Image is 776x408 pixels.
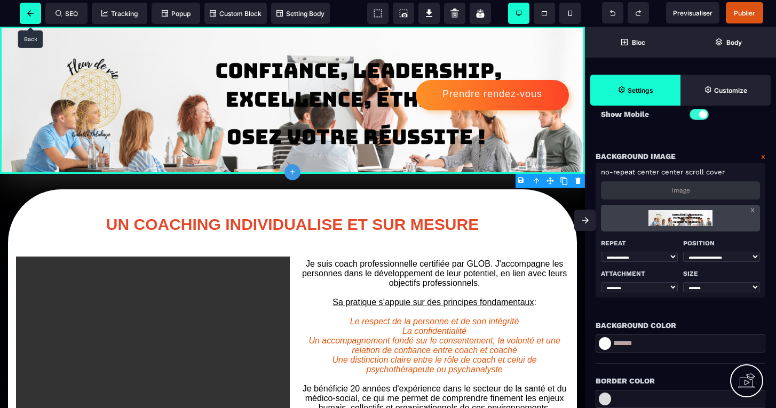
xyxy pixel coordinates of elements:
span: Settings [590,75,680,106]
b: UN COACHING INDIVIDUALISE ET SUR MESURE [106,189,479,206]
p: Repeat [601,237,678,250]
span: cover [706,168,725,176]
button: Prendre rendez-vous [416,53,569,84]
span: Tracking [101,10,138,18]
span: View components [367,3,389,24]
p: Image [671,187,690,194]
strong: Settings [628,86,653,94]
p: Size [683,267,760,280]
i: Un accompagnement fondé sur le consentement, la volonté et une relation de confiance entre coach ... [308,309,563,328]
div: Background Color [596,319,765,332]
div: Border Color [596,374,765,387]
span: Screenshot [393,3,414,24]
span: Preview [666,2,719,23]
a: x [761,150,765,163]
span: Open Blocks [585,27,680,58]
i: Une distinction claire entre le rôle de coach et celui de psychothérapeute ou psychanalyste [332,329,539,347]
span: no-repeat [601,168,635,176]
span: Publier [734,9,755,17]
img: loading [648,205,712,231]
p: Attachment [601,267,678,280]
strong: Customize [714,86,747,94]
strong: Bloc [632,38,645,46]
span: Previsualiser [673,9,712,17]
p: Background Image [596,150,676,163]
a: x [750,205,755,214]
span: Custom Block [210,10,262,18]
u: Sa pratique s’appuie sur des principes fondamentaux [332,271,534,280]
span: SEO [56,10,78,18]
span: Open Layer Manager [680,27,776,58]
span: center center [637,168,683,176]
strong: Body [726,38,742,46]
span: scroll [685,168,704,176]
span: Open Style Manager [680,75,771,106]
span: Popup [162,10,191,18]
p: Position [683,237,760,250]
i: Le respect de la personne et de son intégrité [350,290,519,299]
i: La confidentialité [402,300,466,309]
p: Show Mobile [601,108,680,121]
span: Setting Body [276,10,324,18]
